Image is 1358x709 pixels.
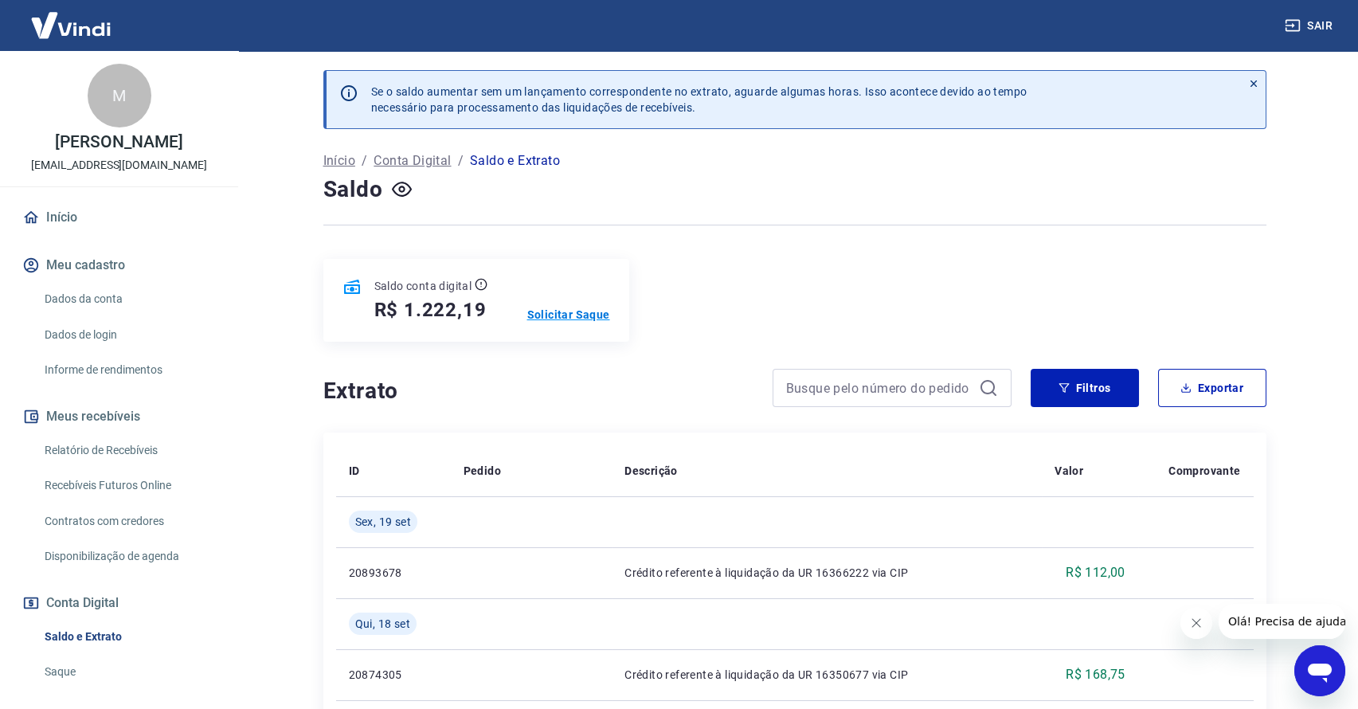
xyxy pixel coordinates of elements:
a: Recebíveis Futuros Online [38,469,219,502]
p: R$ 168,75 [1066,665,1125,684]
a: Contratos com credores [38,505,219,538]
p: / [458,151,464,170]
iframe: Botão para abrir a janela de mensagens [1294,645,1345,696]
h4: Extrato [323,375,753,407]
a: Relatório de Recebíveis [38,434,219,467]
iframe: Fechar mensagem [1180,607,1212,639]
h4: Saldo [323,174,383,206]
a: Disponibilização de agenda [38,540,219,573]
a: Conta Digital [374,151,451,170]
p: R$ 112,00 [1066,563,1125,582]
p: / [362,151,367,170]
p: Crédito referente à liquidação da UR 16350677 via CIP [624,667,1029,683]
span: Sex, 19 set [355,514,411,530]
p: 20874305 [349,667,438,683]
a: Informe de rendimentos [38,354,219,386]
p: Crédito referente à liquidação da UR 16366222 via CIP [624,565,1029,581]
button: Conta Digital [19,586,219,621]
p: Saldo e Extrato [470,151,560,170]
button: Exportar [1158,369,1266,407]
a: Solicitar Saque [527,307,610,323]
button: Sair [1282,11,1339,41]
a: Saldo e Extrato [38,621,219,653]
p: 20893678 [349,565,438,581]
h5: R$ 1.222,19 [374,297,487,323]
p: [PERSON_NAME] [55,134,182,151]
a: Dados da conta [38,283,219,315]
button: Meus recebíveis [19,399,219,434]
span: Olá! Precisa de ajuda? [10,11,134,24]
p: Descrição [624,463,678,479]
input: Busque pelo número do pedido [786,376,973,400]
p: ID [349,463,360,479]
p: Pedido [464,463,501,479]
p: Valor [1055,463,1083,479]
img: Vindi [19,1,123,49]
a: Início [19,200,219,235]
iframe: Mensagem da empresa [1219,604,1345,639]
div: M [88,64,151,127]
p: [EMAIL_ADDRESS][DOMAIN_NAME] [31,157,207,174]
span: Qui, 18 set [355,616,410,632]
p: Saldo conta digital [374,278,472,294]
button: Filtros [1031,369,1139,407]
p: Se o saldo aumentar sem um lançamento correspondente no extrato, aguarde algumas horas. Isso acon... [371,84,1027,116]
button: Meu cadastro [19,248,219,283]
a: Dados de login [38,319,219,351]
a: Início [323,151,355,170]
a: Saque [38,656,219,688]
p: Comprovante [1168,463,1240,479]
